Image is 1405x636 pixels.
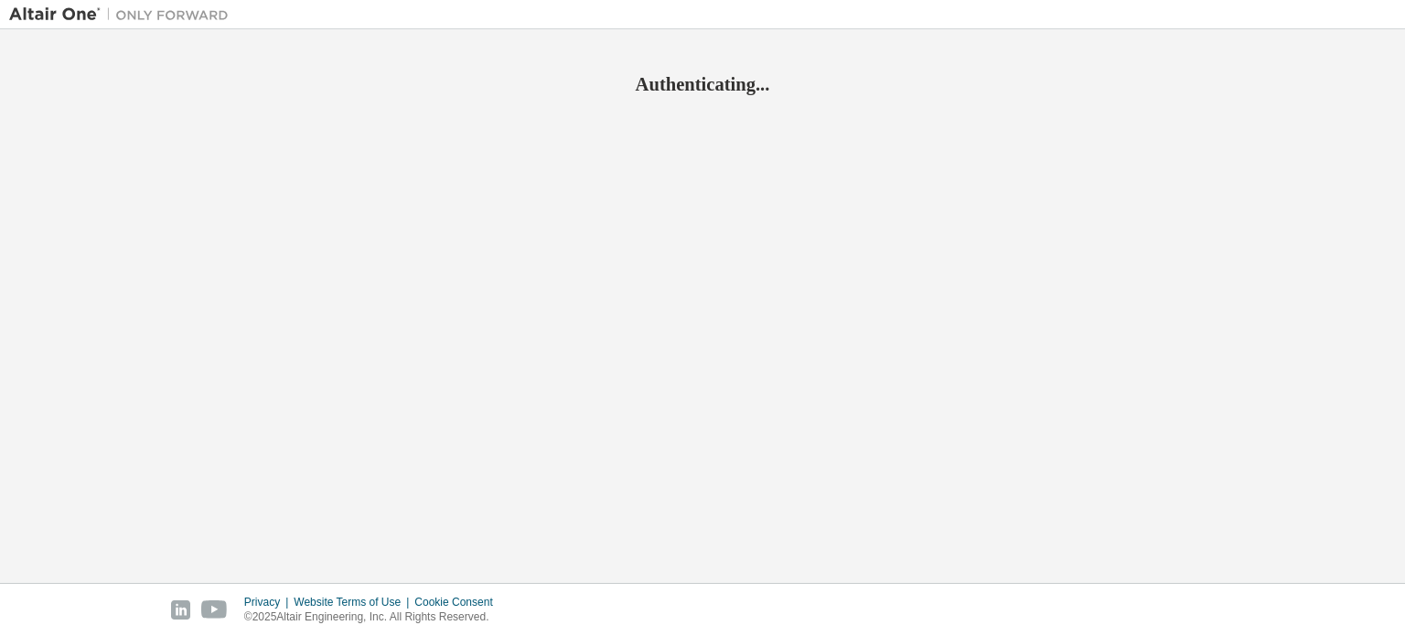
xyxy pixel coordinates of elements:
[9,5,238,24] img: Altair One
[414,595,503,609] div: Cookie Consent
[294,595,414,609] div: Website Terms of Use
[201,600,228,620] img: youtube.svg
[244,609,504,625] p: © 2025 Altair Engineering, Inc. All Rights Reserved.
[171,600,190,620] img: linkedin.svg
[9,72,1396,96] h2: Authenticating...
[244,595,294,609] div: Privacy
